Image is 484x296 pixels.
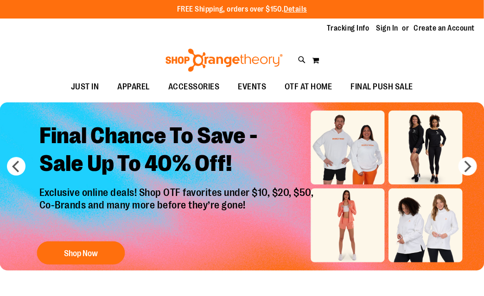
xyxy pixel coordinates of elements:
[376,23,399,33] a: Sign In
[32,187,323,232] p: Exclusive online deals! Shop OTF favorites under $10, $20, $50, Co-Brands and many more before th...
[32,115,323,187] h2: Final Chance To Save - Sale Up To 40% Off!
[159,76,229,98] a: ACCESSORIES
[351,76,414,97] span: FINAL PUSH SALE
[342,76,423,98] a: FINAL PUSH SALE
[108,76,159,98] a: APPAREL
[37,241,125,265] button: Shop Now
[275,76,342,98] a: OTF AT HOME
[229,76,275,98] a: EVENTS
[164,49,284,72] img: Shop Orangetheory
[71,76,99,97] span: JUST IN
[284,5,307,13] a: Details
[32,115,323,269] a: Final Chance To Save -Sale Up To 40% Off! Exclusive online deals! Shop OTF favorites under $10, $...
[327,23,369,33] a: Tracking Info
[168,76,220,97] span: ACCESSORIES
[285,76,332,97] span: OTF AT HOME
[459,157,477,176] button: next
[62,76,108,98] a: JUST IN
[117,76,150,97] span: APPAREL
[177,4,307,15] p: FREE Shipping, orders over $150.
[238,76,266,97] span: EVENTS
[7,157,25,176] button: prev
[414,23,475,33] a: Create an Account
